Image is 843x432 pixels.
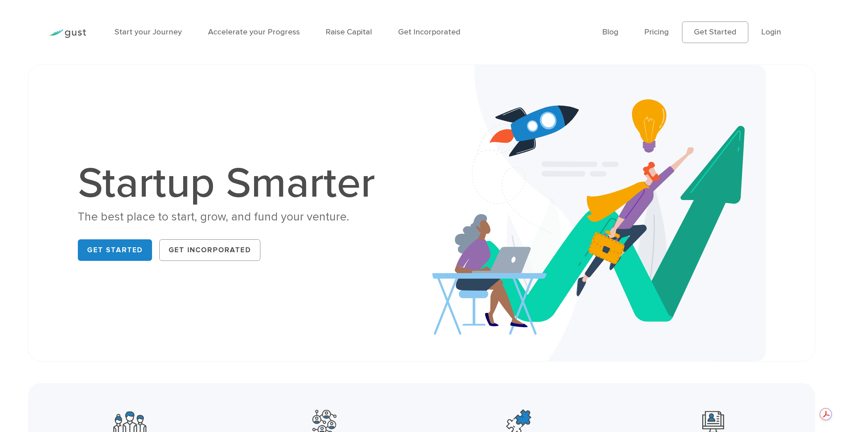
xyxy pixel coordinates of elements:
a: Pricing [644,27,669,37]
a: Get Started [78,239,152,261]
a: Raise Capital [326,27,372,37]
a: Get Incorporated [398,27,460,37]
img: Gust Logo [49,29,86,38]
h1: Startup Smarter [78,162,387,205]
a: Login [761,27,781,37]
div: The best place to start, grow, and fund your venture. [78,209,387,225]
a: Start your Journey [115,27,182,37]
a: Get Started [682,22,748,43]
a: Get Incorporated [159,239,260,261]
a: Accelerate your Progress [208,27,300,37]
a: Blog [602,27,618,37]
img: Startup Smarter Hero [432,65,766,361]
